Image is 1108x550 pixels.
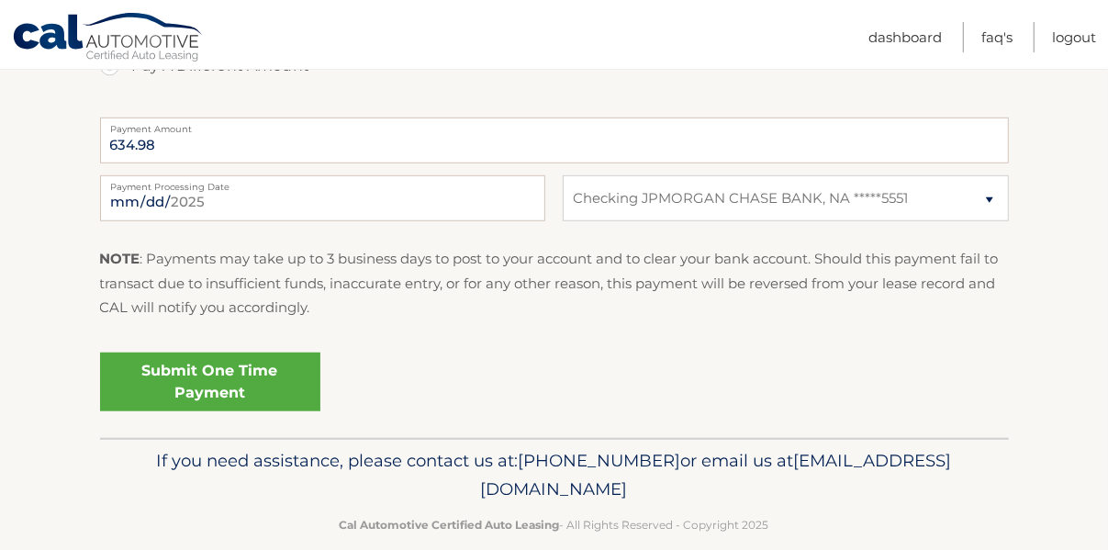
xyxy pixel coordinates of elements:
[519,450,681,471] span: [PHONE_NUMBER]
[100,118,1009,132] label: Payment Amount
[100,250,140,267] strong: NOTE
[100,118,1009,163] input: Payment Amount
[340,518,560,532] strong: Cal Automotive Certified Auto Leasing
[112,515,997,534] p: - All Rights Reserved - Copyright 2025
[12,12,205,65] a: Cal Automotive
[1052,22,1096,52] a: Logout
[112,446,997,505] p: If you need assistance, please contact us at: or email us at
[100,247,1009,320] p: : Payments may take up to 3 business days to post to your account and to clear your bank account....
[100,175,545,190] label: Payment Processing Date
[100,353,320,411] a: Submit One Time Payment
[100,175,545,221] input: Payment Date
[868,22,942,52] a: Dashboard
[981,22,1013,52] a: FAQ's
